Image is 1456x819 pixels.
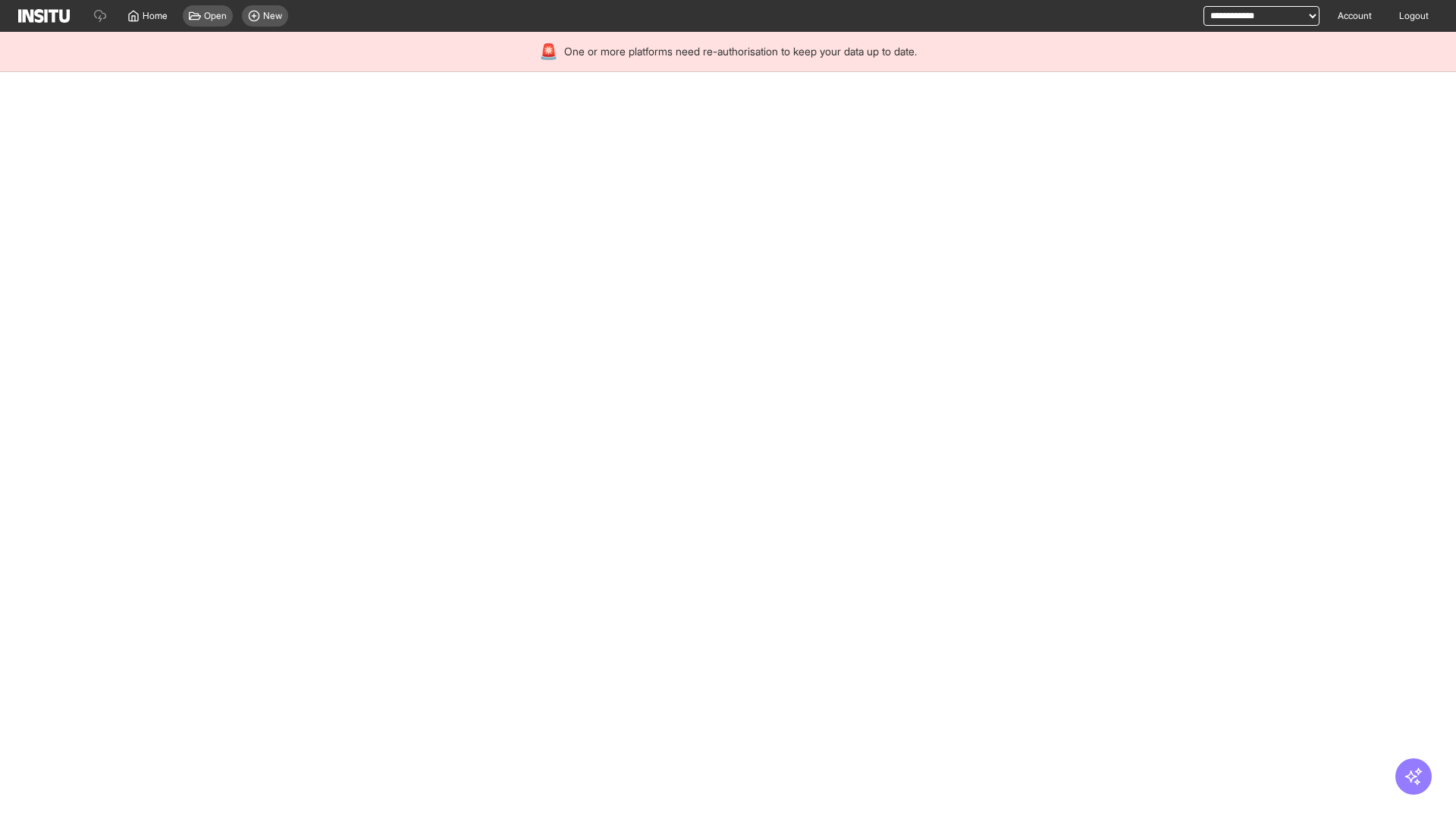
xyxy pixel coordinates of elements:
[263,10,282,22] span: New
[564,44,917,59] span: One or more platforms need re-authorisation to keep your data up to date.
[539,41,558,62] div: 🚨
[18,9,70,23] img: Logo
[204,10,227,22] span: Open
[143,10,168,22] span: Home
